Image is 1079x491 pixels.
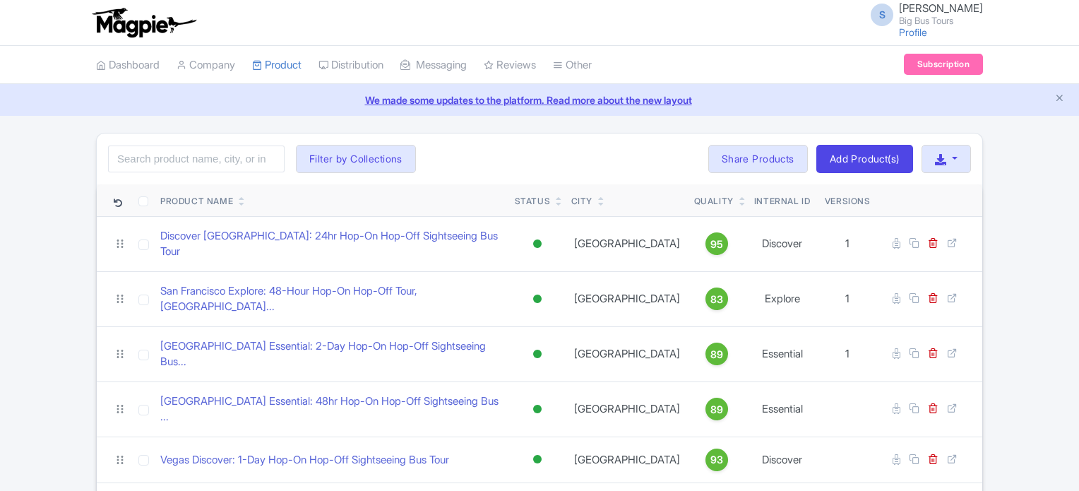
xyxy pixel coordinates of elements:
div: Active [530,449,544,470]
button: Close announcement [1054,91,1065,107]
a: Dashboard [96,46,160,85]
a: Subscription [904,54,983,75]
div: Active [530,399,544,420]
a: Product [252,46,302,85]
a: [GEOGRAPHIC_DATA] Essential: 48hr Hop-On Hop-Off Sightseeing Bus ... [160,394,503,425]
th: Internal ID [746,184,819,217]
div: Active [530,344,544,365]
a: Profile [899,26,927,38]
span: S [871,4,893,26]
a: S [PERSON_NAME] Big Bus Tours [862,3,983,25]
a: Discover [GEOGRAPHIC_DATA]: 24hr Hop-On Hop-Off Sightseeing Bus Tour [160,228,503,260]
span: 1 [845,347,850,360]
div: Quality [694,195,734,208]
a: Vegas Discover: 1-Day Hop-On Hop-Off Sightseeing Bus Tour [160,452,449,468]
td: Explore [746,271,819,326]
td: [GEOGRAPHIC_DATA] [566,216,688,271]
span: 1 [845,292,850,305]
a: 95 [694,232,740,255]
div: Product Name [160,195,233,208]
td: [GEOGRAPHIC_DATA] [566,271,688,326]
span: 83 [710,292,723,307]
a: 89 [694,398,740,420]
a: [GEOGRAPHIC_DATA] Essential: 2-Day Hop-On Hop-Off Sightseeing Bus... [160,338,503,370]
img: logo-ab69f6fb50320c5b225c76a69d11143b.png [89,7,198,38]
span: 93 [710,452,723,468]
th: Versions [819,184,876,217]
div: Active [530,289,544,309]
div: Status [515,195,551,208]
input: Search product name, city, or interal id [108,146,285,172]
span: 1 [845,237,850,250]
td: [GEOGRAPHIC_DATA] [566,381,688,437]
span: [PERSON_NAME] [899,1,983,15]
a: Add Product(s) [816,145,913,173]
a: 83 [694,288,740,310]
a: We made some updates to the platform. Read more about the new layout [8,93,1071,107]
small: Big Bus Tours [899,16,983,25]
span: 95 [710,237,723,252]
td: [GEOGRAPHIC_DATA] [566,326,688,381]
div: City [571,195,592,208]
td: [GEOGRAPHIC_DATA] [566,437,688,483]
a: San Francisco Explore: 48-Hour Hop-On Hop-Off Tour, [GEOGRAPHIC_DATA]... [160,283,503,315]
a: Distribution [318,46,383,85]
td: Essential [746,326,819,381]
span: 89 [710,347,723,362]
a: Messaging [400,46,467,85]
a: Share Products [708,145,808,173]
a: 89 [694,343,740,365]
a: Reviews [484,46,536,85]
td: Essential [746,381,819,437]
a: Company [177,46,235,85]
button: Filter by Collections [296,145,416,173]
td: Discover [746,216,819,271]
span: 89 [710,402,723,418]
td: Discover [746,437,819,483]
div: Active [530,234,544,254]
a: Other [553,46,592,85]
a: 93 [694,449,740,471]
